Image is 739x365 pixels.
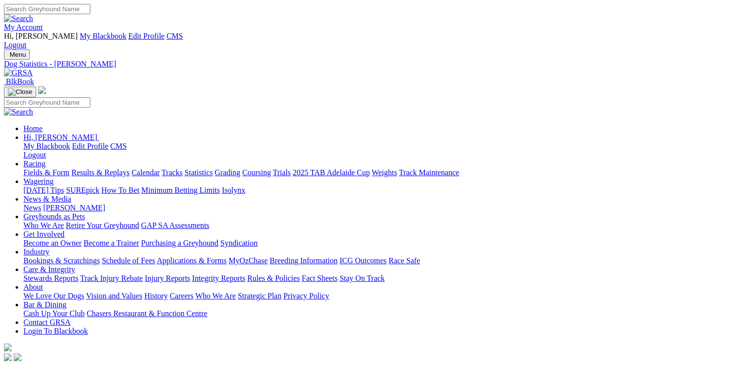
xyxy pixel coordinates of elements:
[220,239,257,247] a: Syndication
[23,133,97,141] span: Hi, [PERSON_NAME]
[4,4,90,14] input: Search
[23,160,45,168] a: Racing
[128,32,165,40] a: Edit Profile
[23,292,735,300] div: About
[23,327,88,335] a: Login To Blackbook
[388,256,420,265] a: Race Safe
[66,186,99,194] a: SUREpick
[23,230,64,238] a: Get Involved
[23,309,84,318] a: Cash Up Your Club
[270,256,338,265] a: Breeding Information
[110,142,127,150] a: CMS
[4,97,90,108] input: Search
[23,204,41,212] a: News
[8,88,32,96] img: Close
[66,221,139,229] a: Retire Your Greyhound
[4,32,78,40] span: Hi, [PERSON_NAME]
[4,32,735,49] div: My Account
[302,274,338,282] a: Fact Sheets
[141,239,218,247] a: Purchasing a Greyhound
[399,168,459,177] a: Track Maintenance
[157,256,227,265] a: Applications & Forms
[80,274,143,282] a: Track Injury Rebate
[4,108,33,116] img: Search
[4,49,30,60] button: Toggle navigation
[23,248,49,256] a: Industry
[23,186,735,195] div: Wagering
[169,292,193,300] a: Careers
[23,221,64,229] a: Who We Are
[23,318,70,326] a: Contact GRSA
[23,256,100,265] a: Bookings & Scratchings
[293,168,370,177] a: 2025 TAB Adelaide Cup
[4,353,12,361] img: facebook.svg
[144,292,168,300] a: History
[23,204,735,212] div: News & Media
[38,86,46,94] img: logo-grsa-white.png
[102,256,155,265] a: Schedule of Fees
[23,212,85,221] a: Greyhounds as Pets
[23,292,84,300] a: We Love Our Dogs
[247,274,300,282] a: Rules & Policies
[222,186,245,194] a: Isolynx
[23,186,64,194] a: [DATE] Tips
[4,23,43,31] a: My Account
[215,168,240,177] a: Grading
[23,256,735,265] div: Industry
[4,343,12,351] img: logo-grsa-white.png
[80,32,127,40] a: My Blackbook
[86,292,142,300] a: Vision and Values
[23,283,43,291] a: About
[339,256,386,265] a: ICG Outcomes
[145,274,190,282] a: Injury Reports
[23,309,735,318] div: Bar & Dining
[4,77,34,86] a: BlkBook
[372,168,397,177] a: Weights
[4,87,36,97] button: Toggle navigation
[14,353,21,361] img: twitter.svg
[23,168,735,177] div: Racing
[23,239,735,248] div: Get Involved
[23,168,69,177] a: Fields & Form
[273,168,291,177] a: Trials
[23,133,99,141] a: Hi, [PERSON_NAME]
[229,256,268,265] a: MyOzChase
[102,186,140,194] a: How To Bet
[167,32,183,40] a: CMS
[23,151,46,159] a: Logout
[339,274,384,282] a: Stay On Track
[141,221,210,229] a: GAP SA Assessments
[131,168,160,177] a: Calendar
[23,274,78,282] a: Stewards Reports
[192,274,245,282] a: Integrity Reports
[23,177,54,185] a: Wagering
[23,274,735,283] div: Care & Integrity
[23,195,71,203] a: News & Media
[23,124,42,133] a: Home
[6,77,34,86] span: BlkBook
[141,186,220,194] a: Minimum Betting Limits
[23,239,82,247] a: Become an Owner
[185,168,213,177] a: Statistics
[23,265,75,274] a: Care & Integrity
[43,204,105,212] a: [PERSON_NAME]
[283,292,329,300] a: Privacy Policy
[84,239,139,247] a: Become a Trainer
[23,142,70,150] a: My Blackbook
[23,221,735,230] div: Greyhounds as Pets
[72,142,108,150] a: Edit Profile
[71,168,129,177] a: Results & Replays
[10,51,26,58] span: Menu
[162,168,183,177] a: Tracks
[238,292,281,300] a: Strategic Plan
[4,14,33,23] img: Search
[242,168,271,177] a: Coursing
[23,142,735,160] div: Hi, [PERSON_NAME]
[195,292,236,300] a: Who We Are
[4,41,26,49] a: Logout
[86,309,207,318] a: Chasers Restaurant & Function Centre
[4,60,735,68] a: Dog Statistics - [PERSON_NAME]
[4,68,33,77] img: GRSA
[23,300,66,309] a: Bar & Dining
